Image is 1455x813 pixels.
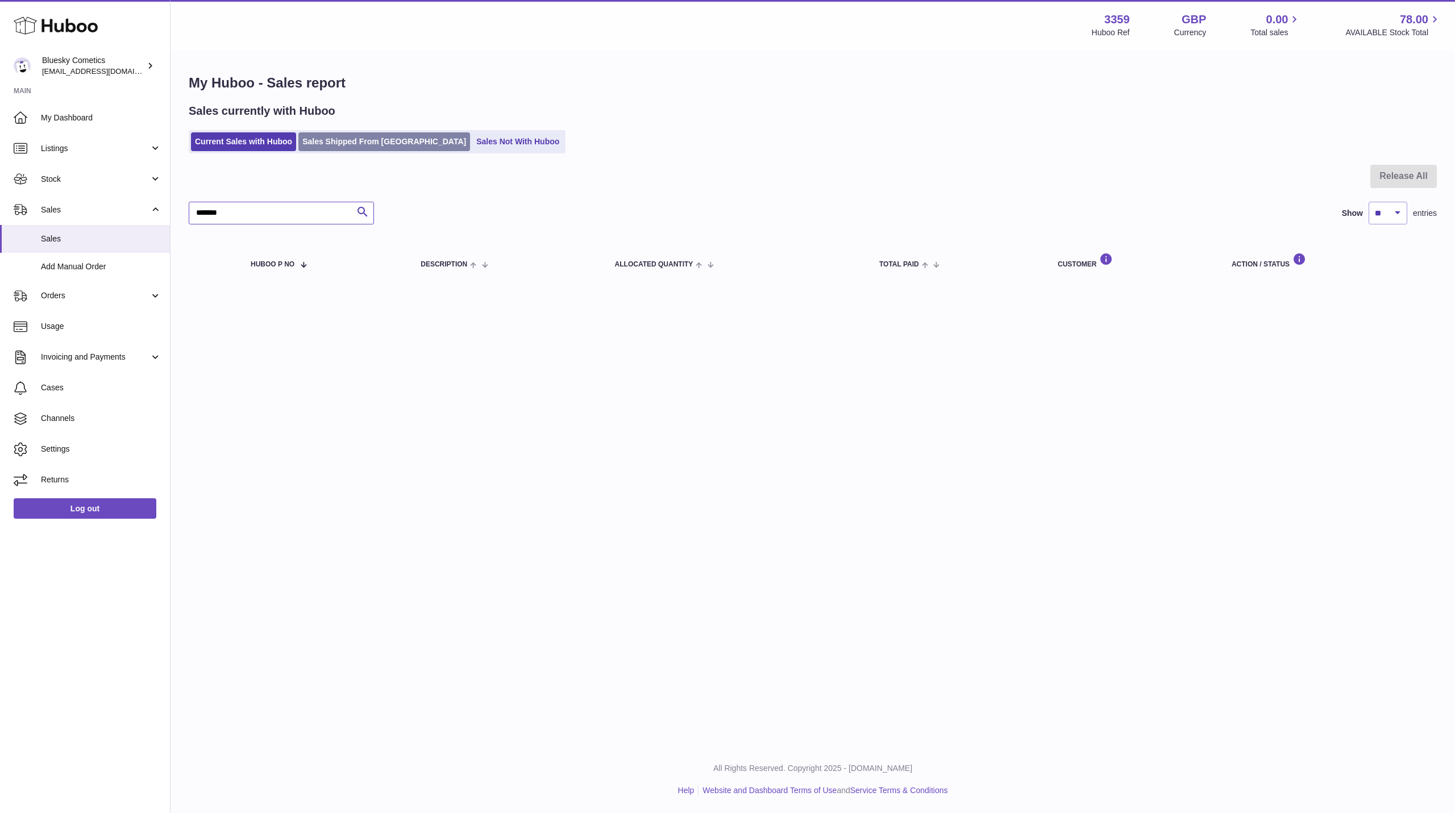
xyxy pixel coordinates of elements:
span: Huboo P no [251,261,294,268]
a: 0.00 Total sales [1250,12,1301,38]
span: Settings [41,444,161,455]
span: Channels [41,413,161,424]
span: Orders [41,290,149,301]
label: Show [1342,208,1363,219]
span: ALLOCATED Quantity [615,261,693,268]
span: Invoicing and Payments [41,352,149,362]
a: Sales Not With Huboo [472,132,563,151]
div: Action / Status [1232,253,1425,268]
h2: Sales currently with Huboo [189,103,335,119]
a: Sales Shipped From [GEOGRAPHIC_DATA] [298,132,470,151]
span: My Dashboard [41,112,161,123]
span: entries [1413,208,1437,219]
span: Total paid [879,261,919,268]
a: Current Sales with Huboo [191,132,296,151]
a: Help [678,786,695,795]
span: Sales [41,234,161,244]
span: Returns [41,474,161,485]
div: Bluesky Cometics [42,55,144,77]
strong: 3359 [1104,12,1130,27]
span: Listings [41,143,149,154]
div: Customer [1058,253,1209,268]
span: 0.00 [1266,12,1288,27]
span: Description [421,261,467,268]
a: Service Terms & Conditions [850,786,948,795]
span: [EMAIL_ADDRESS][DOMAIN_NAME] [42,66,167,76]
div: Huboo Ref [1092,27,1130,38]
span: Cases [41,382,161,393]
a: Website and Dashboard Terms of Use [702,786,837,795]
p: All Rights Reserved. Copyright 2025 - [DOMAIN_NAME] [180,763,1446,774]
span: Total sales [1250,27,1301,38]
a: Log out [14,498,156,519]
span: 78.00 [1400,12,1428,27]
a: 78.00 AVAILABLE Stock Total [1345,12,1441,38]
li: and [699,785,947,796]
h1: My Huboo - Sales report [189,74,1437,92]
img: info@blueskycosmetics.co.uk [14,57,31,74]
span: Stock [41,174,149,185]
strong: GBP [1182,12,1206,27]
span: AVAILABLE Stock Total [1345,27,1441,38]
span: Sales [41,205,149,215]
div: Currency [1174,27,1207,38]
span: Add Manual Order [41,261,161,272]
span: Usage [41,321,161,332]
